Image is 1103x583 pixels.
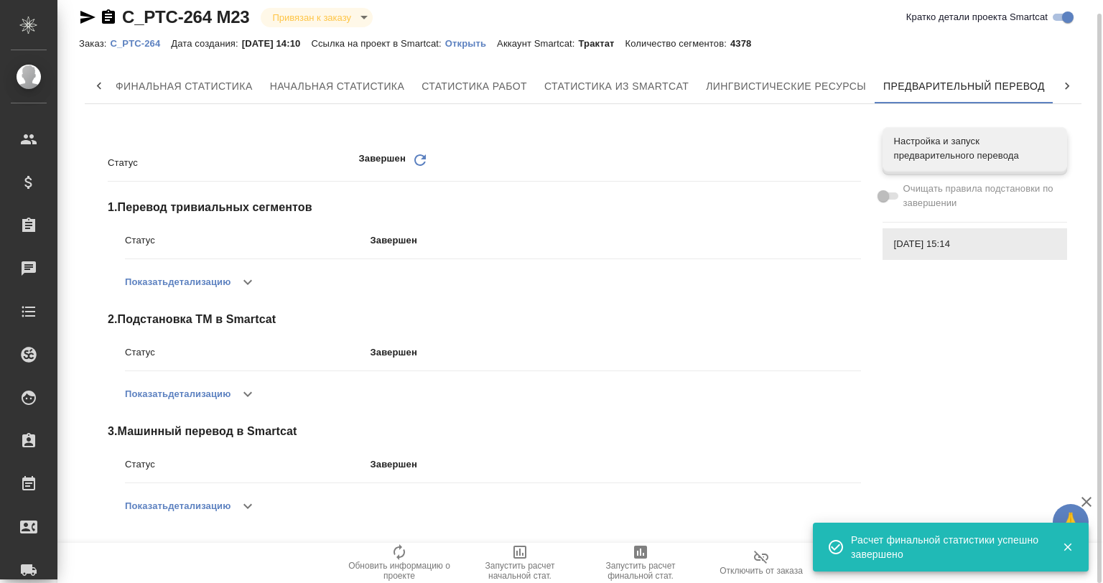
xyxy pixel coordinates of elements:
[110,37,171,49] a: C_PTC-264
[125,233,371,248] p: Статус
[171,38,241,49] p: Дата создания:
[625,38,730,49] p: Количество сегментов:
[108,311,861,328] span: 2 . Подстановка ТМ в Smartcat
[730,38,762,49] p: 4378
[371,345,861,360] p: Завершен
[906,10,1048,24] span: Кратко детали проекта Smartcat
[122,7,249,27] a: C_PTC-264 M23
[1053,504,1089,540] button: 🙏
[851,533,1041,561] div: Расчет финальной статистики успешно завершено
[268,11,355,24] button: Привязан к заказу
[125,377,231,411] button: Показатьдетализацию
[348,561,451,581] span: Обновить информацию о проекте
[242,38,312,49] p: [DATE] 14:10
[460,543,580,583] button: Запустить расчет начальной стат.
[422,78,527,95] span: Статистика работ
[108,156,359,170] p: Статус
[359,151,406,174] p: Завершен
[701,543,822,583] button: Отключить от заказа
[371,457,861,472] p: Завершен
[883,228,1067,260] div: [DATE] 15:14
[445,38,497,49] p: Открыть
[445,37,497,49] a: Открыть
[125,265,231,299] button: Показатьдетализацию
[706,78,866,95] span: Лингвистические ресурсы
[578,38,625,49] p: Трактат
[589,561,692,581] span: Запустить расчет финальной стат.
[580,543,701,583] button: Запустить расчет финальной стат.
[125,457,371,472] p: Статус
[894,237,1056,251] span: [DATE] 15:14
[883,127,1067,170] div: Настройка и запуск предварительного перевода
[894,134,1056,163] span: Настройка и запуск предварительного перевода
[903,182,1056,210] span: Очищать правила подстановки по завершении
[100,9,117,26] button: Скопировать ссылку
[116,78,253,95] span: Финальная статистика
[720,566,803,576] span: Отключить от заказа
[497,38,578,49] p: Аккаунт Smartcat:
[371,233,861,248] p: Завершен
[468,561,572,581] span: Запустить расчет начальной стат.
[883,78,1045,95] span: Предварительный перевод
[125,345,371,360] p: Статус
[79,38,110,49] p: Заказ:
[270,78,405,95] span: Начальная статистика
[311,38,445,49] p: Ссылка на проект в Smartcat:
[108,199,861,216] span: 1 . Перевод тривиальных сегментов
[79,9,96,26] button: Скопировать ссылку для ЯМессенджера
[544,78,689,95] span: Статистика из Smartcat
[1058,507,1083,537] span: 🙏
[1053,541,1082,554] button: Закрыть
[261,8,372,27] div: Привязан к заказу
[108,423,861,440] span: 3 . Машинный перевод в Smartcat
[339,543,460,583] button: Обновить информацию о проекте
[110,38,171,49] p: C_PTC-264
[125,489,231,523] button: Показатьдетализацию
